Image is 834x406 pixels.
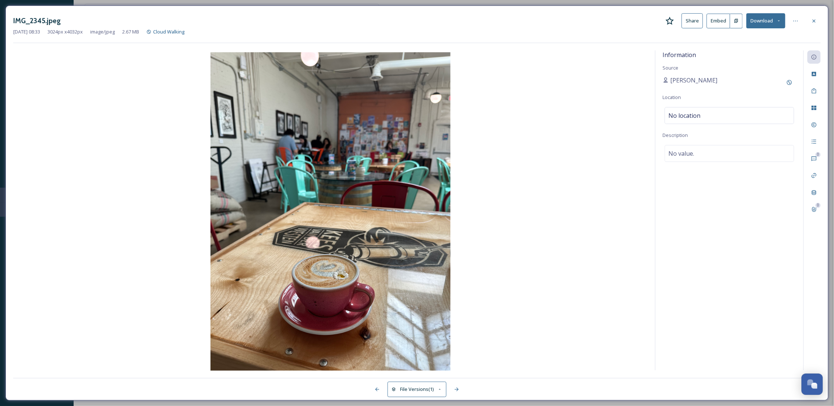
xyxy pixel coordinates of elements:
span: No value. [669,149,695,158]
div: 0 [816,152,821,157]
span: Location [663,94,681,100]
img: IMG_2345.jpeg [13,52,648,372]
button: Embed [707,14,730,28]
span: Cloud Walking [153,28,185,35]
span: Information [663,51,696,59]
span: No location [669,111,701,120]
span: 2.67 MB [122,28,139,35]
h3: IMG_2345.jpeg [13,15,61,26]
button: Download [746,13,785,28]
div: 0 [816,203,821,208]
span: [DATE] 08:33 [13,28,40,35]
button: File Versions(1) [388,382,446,397]
span: [PERSON_NAME] [671,76,718,85]
span: Description [663,132,688,138]
span: image/jpeg [90,28,115,35]
span: 3024 px x 4032 px [47,28,83,35]
span: Source [663,64,679,71]
button: Open Chat [802,374,823,395]
button: Share [682,13,703,28]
